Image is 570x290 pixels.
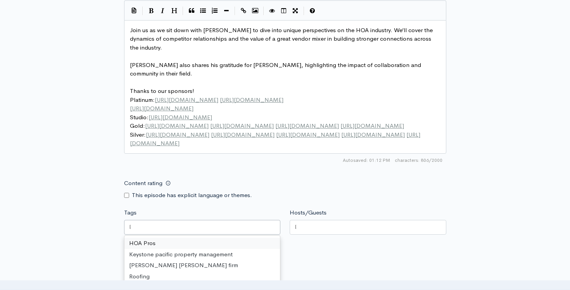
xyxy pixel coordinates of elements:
[149,113,212,121] span: [URL][DOMAIN_NAME]
[235,7,235,15] i: |
[130,61,423,77] span: [PERSON_NAME] also shares his gratitude for [PERSON_NAME], highlighting the impact of collaborati...
[249,5,261,17] button: Insert Image
[290,208,326,217] label: Hosts/Guests
[130,113,214,121] span: Studio:
[130,26,434,51] span: Join us as we sit down with [PERSON_NAME] to dive into unique perspectives on the HOA industry. W...
[124,238,280,249] div: HOA Pros
[124,249,280,260] div: Keystone pacific property management
[146,131,209,138] span: [URL][DOMAIN_NAME]
[169,5,180,17] button: Heading
[128,4,140,16] button: Insert Show Notes Template
[129,223,131,232] input: Enter tags for this episode
[263,7,264,15] i: |
[341,131,405,138] span: [URL][DOMAIN_NAME]
[124,260,280,271] div: [PERSON_NAME] [PERSON_NAME] firm
[304,7,304,15] i: |
[132,191,252,200] label: This episode has explicit language or themes.
[157,5,169,17] button: Italic
[124,175,162,191] label: Content rating
[295,223,296,232] input: Enter the names of the people that appeared on this episode
[275,122,339,129] span: [URL][DOMAIN_NAME]
[145,5,157,17] button: Bold
[343,157,390,164] span: Autosaved: 01:12 PM
[130,122,404,129] span: Gold:
[209,5,221,17] button: Numbered List
[290,5,301,17] button: Toggle Fullscreen
[124,208,136,217] label: Tags
[186,5,197,17] button: Quote
[142,7,143,15] i: |
[130,96,285,103] span: Platinum:
[340,122,404,129] span: [URL][DOMAIN_NAME]
[220,96,283,103] span: [URL][DOMAIN_NAME]
[266,5,278,17] button: Toggle Preview
[210,122,274,129] span: [URL][DOMAIN_NAME]
[124,256,446,263] small: If no artwork is selected your default podcast artwork will be used
[238,5,249,17] button: Create Link
[197,5,209,17] button: Generic List
[130,105,193,112] span: [URL][DOMAIN_NAME]
[130,131,420,147] span: Silver:
[155,96,218,103] span: [URL][DOMAIN_NAME]
[221,5,232,17] button: Insert Horizontal Line
[130,87,194,94] span: Thanks to our sponsors!
[278,5,290,17] button: Toggle Side by Side
[211,131,275,138] span: [URL][DOMAIN_NAME]
[276,131,340,138] span: [URL][DOMAIN_NAME]
[307,5,318,17] button: Markdown Guide
[395,157,442,164] span: 806/2000
[124,271,280,282] div: Roofing
[145,122,209,129] span: [URL][DOMAIN_NAME]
